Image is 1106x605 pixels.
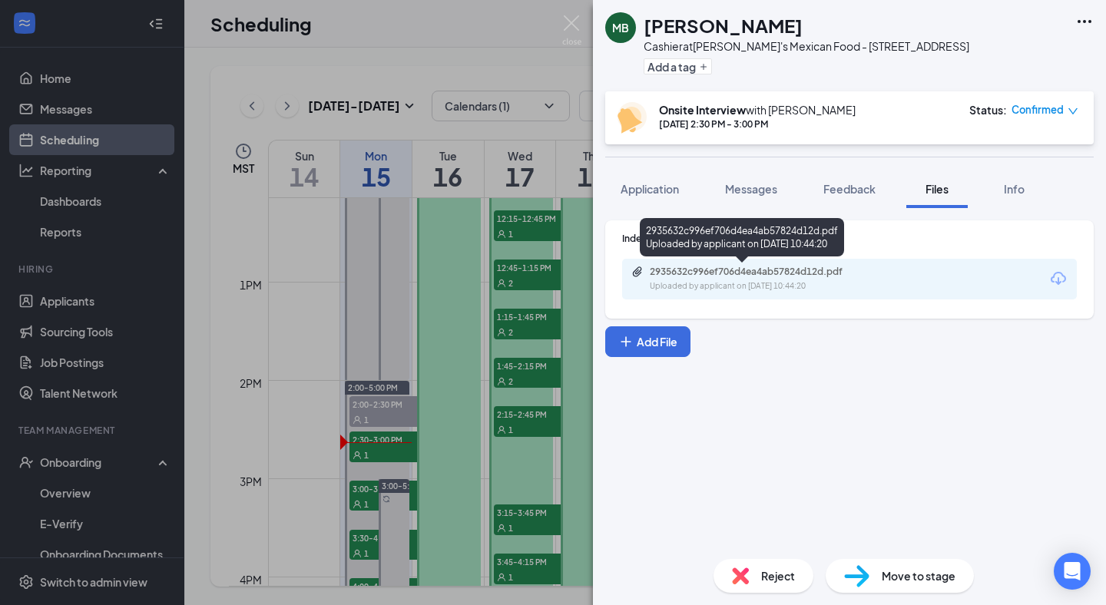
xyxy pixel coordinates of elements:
span: Info [1004,182,1025,196]
div: [DATE] 2:30 PM - 3:00 PM [659,117,856,131]
span: Files [926,182,949,196]
div: 2935632c996ef706d4ea4ab57824d12d.pdf [650,266,865,278]
h1: [PERSON_NAME] [644,12,803,38]
b: Onsite Interview [659,103,746,117]
div: Status : [969,102,1007,117]
button: PlusAdd a tag [644,58,712,74]
span: Confirmed [1012,102,1064,117]
div: Uploaded by applicant on [DATE] 10:44:20 [650,280,880,293]
div: Indeed Resume [622,232,1077,245]
div: with [PERSON_NAME] [659,102,856,117]
span: Application [621,182,679,196]
svg: Download [1049,269,1068,288]
div: Open Intercom Messenger [1054,553,1091,590]
div: Cashier at [PERSON_NAME]'s Mexican Food - [STREET_ADDRESS] [644,38,969,54]
a: Paperclip2935632c996ef706d4ea4ab57824d12d.pdfUploaded by applicant on [DATE] 10:44:20 [631,266,880,293]
div: 2935632c996ef706d4ea4ab57824d12d.pdf Uploaded by applicant on [DATE] 10:44:20 [640,218,844,256]
span: down [1068,106,1078,117]
svg: Plus [618,334,634,349]
span: Messages [725,182,777,196]
svg: Paperclip [631,266,644,278]
span: Reject [761,567,795,584]
svg: Plus [699,62,708,71]
svg: Ellipses [1075,12,1094,31]
span: Feedback [823,182,876,196]
div: MB [612,20,629,35]
span: Move to stage [882,567,955,584]
button: Add FilePlus [605,326,690,357]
